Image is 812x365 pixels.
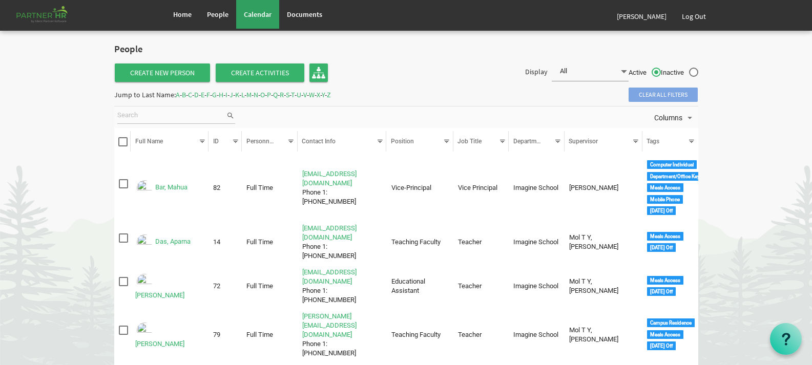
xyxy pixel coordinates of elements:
div: Search [116,106,237,128]
span: H [219,90,223,99]
a: Organisation Chart [309,63,328,82]
td: Teaching Faculty column header Position [386,310,453,360]
td: Teacher column header Job Title [453,266,509,307]
td: Imagine School column header Departments [509,222,565,263]
td: checkbox [114,266,131,307]
a: Das, Aparna [155,238,191,246]
div: Mobile Phone [647,195,683,204]
span: L [241,90,244,99]
span: T [291,90,295,99]
button: Columns [653,111,697,124]
td: Full Time column header Personnel Type [242,266,298,307]
td: 82 column header ID [209,158,242,219]
td: Teacher column header Job Title [453,310,509,360]
div: Meals Access [647,232,683,241]
div: Meals Access [647,276,683,285]
td: checkbox [114,222,131,263]
div: [DATE] Off [647,287,676,296]
span: M [246,90,252,99]
td: viceprincipal@imagineschools.in Phone 1: +918455884273 is template cell column header Contact Info [298,158,387,219]
td: <div class="tag label label-default">Meals Access</div> <div class="tag label label-default">Sund... [642,266,698,307]
a: [PERSON_NAME] [135,291,184,299]
a: Log Out [674,2,714,31]
a: [EMAIL_ADDRESS][DOMAIN_NAME] [302,268,357,285]
td: Educational Assistant column header Position [386,266,453,307]
td: Teacher column header Job Title [453,222,509,263]
a: Create New Person [115,63,210,82]
a: [PERSON_NAME][EMAIL_ADDRESS][DOMAIN_NAME] [302,312,357,338]
div: Campus Residence [647,318,695,327]
span: Job Title [457,138,482,145]
img: org-chart.svg [312,66,325,79]
input: Search [117,108,226,123]
div: [DATE] Off [647,243,676,252]
span: S [286,90,289,99]
td: Full Time column header Personnel Type [242,158,298,219]
span: Z [327,90,331,99]
span: B [182,90,186,99]
span: J [230,90,233,99]
a: [PERSON_NAME] [609,2,674,31]
td: aparna@imagineschools.inPhone 1: +919668736179 is template cell column header Contact Info [298,222,387,263]
td: <div class="tag label label-default">Computer Individual</div> <div class="tag label label-defaul... [642,158,698,219]
div: Columns [653,106,697,128]
span: Contact Info [302,138,336,145]
span: D [194,90,199,99]
span: Create Activities [216,63,304,82]
span: O [260,90,265,99]
img: Emp-c187bc14-d8fd-4524-baee-553e9cfda99b.png [135,179,154,197]
td: Imagine School column header Departments [509,310,565,360]
span: Clear all filters [629,88,698,102]
div: Computer Individual [647,160,697,169]
td: Teaching Faculty column header Position [386,222,453,263]
img: Emp-185d491c-97f5-4e8b-837e-d12e7bc2f190.png [135,233,154,251]
span: Personnel Type [246,138,289,145]
img: Emp-2633ee26-115b-439e-a7b8-ddb0d1dd37df.png [135,321,154,339]
td: Imagine School column header Departments [509,266,565,307]
span: Position [391,138,414,145]
span: X [317,90,320,99]
td: 14 column header ID [209,222,242,263]
div: Department/Office Keys [647,172,705,181]
td: Vice-Principal column header Position [386,158,453,219]
td: Bar, Mahua is template cell column header Full Name [131,158,209,219]
span: Departments [513,138,548,145]
td: Mol T Y, Smitha column header Supervisor [565,222,642,263]
div: [DATE] Off [647,206,676,215]
span: People [207,10,228,19]
span: R [280,90,284,99]
span: V [303,90,307,99]
span: G [212,90,217,99]
span: K [235,90,239,99]
span: Display [525,67,548,76]
td: Nayak, Labanya Rekha column header Supervisor [565,158,642,219]
div: Meals Access [647,183,683,192]
span: Y [322,90,325,99]
span: W [309,90,315,99]
td: shobha@imagineschools.inPhone 1: +919102065904 is template cell column header Contact Info [298,310,387,360]
span: Active [629,68,661,77]
span: Inactive [661,68,698,77]
span: Full Name [135,138,163,145]
td: Full Time column header Personnel Type [242,310,298,360]
span: Tags [647,138,659,145]
td: Vice Principal column header Job Title [453,158,509,219]
span: C [188,90,192,99]
a: [PERSON_NAME] [135,340,184,348]
span: E [201,90,204,99]
span: U [297,90,301,99]
span: N [254,90,258,99]
td: checkbox [114,310,131,360]
a: [EMAIL_ADDRESS][DOMAIN_NAME] [302,224,357,241]
td: 72 column header ID [209,266,242,307]
td: lisadas@imagineschools.inPhone 1: +919692981119 is template cell column header Contact Info [298,266,387,307]
td: Imagine School column header Departments [509,158,565,219]
a: [EMAIL_ADDRESS][DOMAIN_NAME] [302,170,357,187]
td: Mol T Y, Smitha column header Supervisor [565,310,642,360]
a: Bar, Mahua [155,184,188,191]
td: Das, Aparna is template cell column header Full Name [131,222,209,263]
td: Mol T Y, Smitha column header Supervisor [565,266,642,307]
span: Q [273,90,278,99]
div: Jump to Last Name: - - - - - - - - - - - - - - - - - - - - - - - - - [114,87,331,103]
span: Documents [287,10,322,19]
